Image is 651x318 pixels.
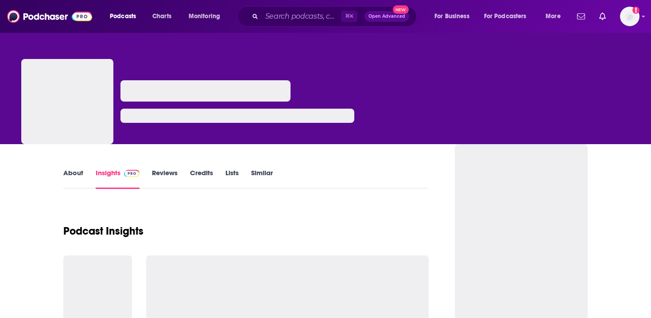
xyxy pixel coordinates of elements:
span: New [393,5,409,14]
span: Charts [152,10,171,23]
img: Podchaser Pro [124,170,139,177]
span: More [546,10,561,23]
a: Reviews [152,169,178,189]
button: open menu [104,9,147,24]
a: About [63,169,83,189]
button: Open AdvancedNew [364,11,409,22]
a: Credits [190,169,213,189]
span: Open Advanced [368,14,405,19]
button: open menu [478,9,539,24]
div: Search podcasts, credits, & more... [246,6,425,27]
a: Charts [147,9,177,24]
h1: Podcast Insights [63,224,143,238]
span: Podcasts [110,10,136,23]
span: For Podcasters [484,10,527,23]
span: For Business [434,10,469,23]
svg: Add a profile image [632,7,639,14]
button: open menu [539,9,572,24]
a: Show notifications dropdown [573,9,589,24]
button: Show profile menu [620,7,639,26]
a: Similar [251,169,273,189]
input: Search podcasts, credits, & more... [262,9,341,24]
span: ⌘ K [341,11,357,22]
a: Show notifications dropdown [596,9,609,24]
span: Monitoring [189,10,220,23]
img: Podchaser - Follow, Share and Rate Podcasts [7,8,92,25]
a: InsightsPodchaser Pro [96,169,139,189]
button: open menu [428,9,480,24]
a: Lists [225,169,239,189]
img: User Profile [620,7,639,26]
span: Logged in as autumncomm [620,7,639,26]
button: open menu [182,9,232,24]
